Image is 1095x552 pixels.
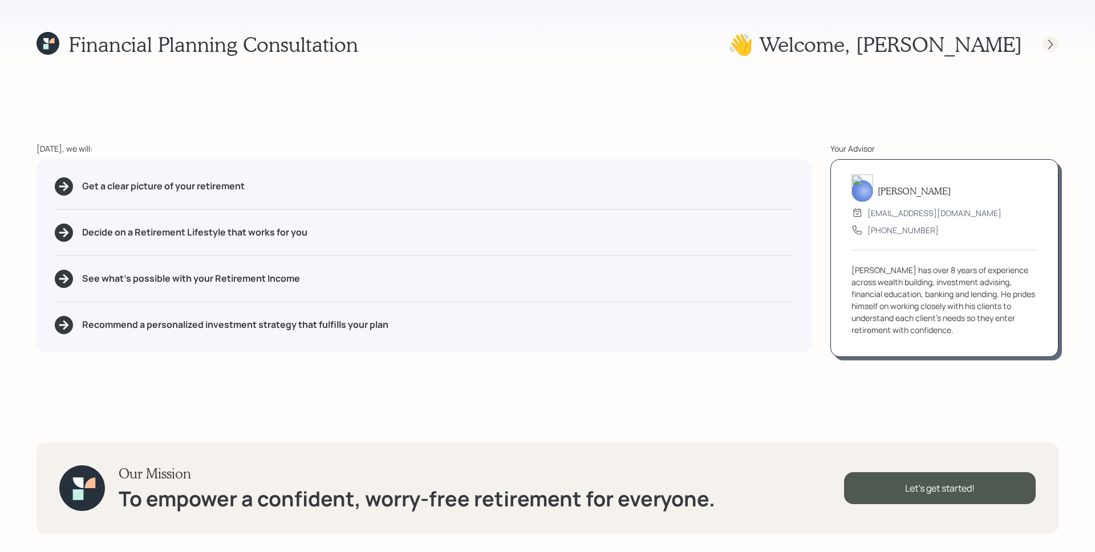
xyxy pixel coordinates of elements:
h5: Get a clear picture of your retirement [82,181,245,192]
div: [EMAIL_ADDRESS][DOMAIN_NAME] [867,207,1001,219]
h5: [PERSON_NAME] [878,185,951,196]
div: Your Advisor [830,143,1058,155]
h5: Recommend a personalized investment strategy that fulfills your plan [82,319,388,330]
h1: Financial Planning Consultation [68,32,358,56]
h5: Decide on a Retirement Lifestyle that works for you [82,227,307,238]
div: Let's get started! [844,472,1036,504]
h1: To empower a confident, worry-free retirement for everyone. [119,486,715,511]
h1: 👋 Welcome , [PERSON_NAME] [728,32,1022,56]
h3: Our Mission [119,465,715,482]
div: [PHONE_NUMBER] [867,224,939,236]
h5: See what's possible with your Retirement Income [82,273,300,284]
div: [DATE], we will: [36,143,812,155]
img: james-distasi-headshot.png [851,174,873,202]
div: [PERSON_NAME] has over 8 years of experience across wealth building, investment advising, financi... [851,264,1037,336]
